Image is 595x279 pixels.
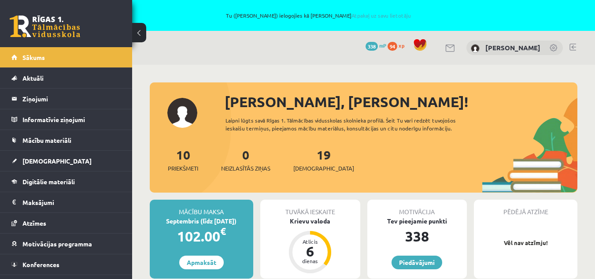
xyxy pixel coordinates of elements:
a: Aktuāli [11,68,121,88]
span: Aktuāli [22,74,44,82]
div: Tev pieejamie punkti [367,216,467,226]
a: Mācību materiāli [11,130,121,150]
span: xp [399,42,404,49]
div: [PERSON_NAME], [PERSON_NAME]! [225,91,577,112]
div: Pēdējā atzīme [474,200,577,216]
a: Informatīvie ziņojumi [11,109,121,130]
a: Konferences [11,254,121,275]
a: Ziņojumi [11,89,121,109]
div: Tuvākā ieskaite [260,200,360,216]
span: Priekšmeti [168,164,198,173]
a: [DEMOGRAPHIC_DATA] [11,151,121,171]
a: Atpakaļ uz savu lietotāju [351,12,411,19]
a: Apmaksāt [179,256,224,269]
span: 338 [366,42,378,51]
legend: Ziņojumi [22,89,121,109]
a: Digitālie materiāli [11,171,121,192]
div: Mācību maksa [150,200,253,216]
span: Atzīmes [22,219,46,227]
p: Vēl nav atzīmju! [478,238,573,247]
a: Rīgas 1. Tālmācības vidusskola [10,15,80,37]
a: Piedāvājumi [392,256,442,269]
span: mP [379,42,386,49]
legend: Maksājumi [22,192,121,212]
div: 338 [367,226,467,247]
span: € [220,225,226,238]
span: Sākums [22,53,45,61]
a: [PERSON_NAME] [485,43,540,52]
a: 0Neizlasītās ziņas [221,147,270,173]
a: Krievu valoda Atlicis 6 dienas [260,216,360,275]
div: Septembris (līdz [DATE]) [150,216,253,226]
span: Konferences [22,260,59,268]
a: 94 xp [388,42,409,49]
div: Laipni lūgts savā Rīgas 1. Tālmācības vidusskolas skolnieka profilā. Šeit Tu vari redzēt tuvojošo... [225,116,482,132]
a: 338 mP [366,42,386,49]
span: Neizlasītās ziņas [221,164,270,173]
a: 19[DEMOGRAPHIC_DATA] [293,147,354,173]
span: [DEMOGRAPHIC_DATA] [22,157,92,165]
a: Atzīmes [11,213,121,233]
legend: Informatīvie ziņojumi [22,109,121,130]
div: 6 [297,244,323,258]
span: 94 [388,42,397,51]
a: Maksājumi [11,192,121,212]
a: 10Priekšmeti [168,147,198,173]
div: dienas [297,258,323,264]
a: Sākums [11,47,121,67]
span: Digitālie materiāli [22,178,75,186]
div: Krievu valoda [260,216,360,226]
div: Motivācija [367,200,467,216]
span: [DEMOGRAPHIC_DATA] [293,164,354,173]
span: Mācību materiāli [22,136,71,144]
a: Motivācijas programma [11,234,121,254]
span: Motivācijas programma [22,240,92,248]
div: 102.00 [150,226,253,247]
div: Atlicis [297,239,323,244]
img: Roberts Veško [471,44,480,53]
span: Tu ([PERSON_NAME]) ielogojies kā [PERSON_NAME] [101,13,536,18]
